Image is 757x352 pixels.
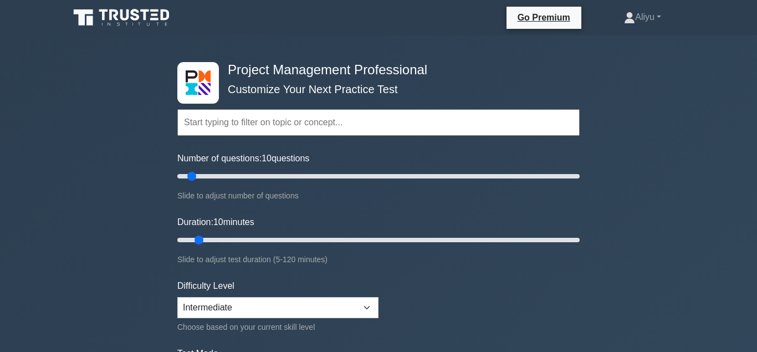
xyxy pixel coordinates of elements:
label: Difficulty Level [177,279,234,293]
label: Number of questions: questions [177,152,309,165]
div: Slide to adjust test duration (5-120 minutes) [177,253,580,266]
div: Choose based on your current skill level [177,320,378,334]
h4: Project Management Professional [223,62,525,78]
input: Start typing to filter on topic or concept... [177,109,580,136]
div: Slide to adjust number of questions [177,189,580,202]
a: Aliyu [597,6,688,28]
a: Go Premium [511,11,577,24]
span: 10 [213,217,223,227]
span: 10 [262,154,272,163]
label: Duration: minutes [177,216,254,229]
